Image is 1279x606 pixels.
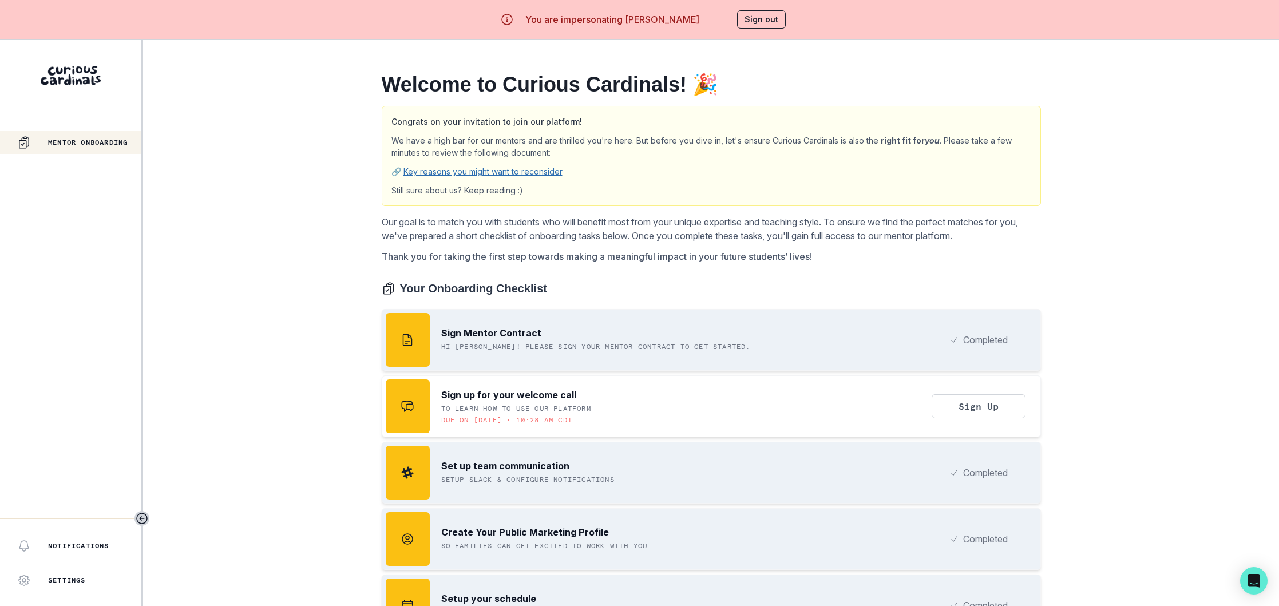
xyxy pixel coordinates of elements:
[382,72,718,97] h1: Welcome to Curious Cardinals! 🎉
[441,475,615,484] p: Setup Slack & Configure Notifications
[391,165,1031,177] p: 🔗
[441,326,541,340] p: Sign Mentor Contract
[48,541,109,550] p: Notifications
[441,342,751,351] p: Hi [PERSON_NAME]! Please sign your mentor contract to get started.
[925,136,940,145] em: you
[391,134,1031,159] p: We have a high bar for our mentors and are thrilled you're here. But before you dive in, let's en...
[48,138,128,147] p: Mentor Onboarding
[441,592,536,605] p: Setup your schedule
[441,525,609,539] p: Create Your Public Marketing Profile
[881,136,940,145] span: right fit for
[1240,567,1268,595] div: Open Intercom Messenger
[932,394,1025,418] button: Sign Up
[441,459,569,473] p: Set up team communication
[441,541,648,550] p: SO FAMILIES CAN GET EXCITED TO WORK WITH YOU
[48,576,86,585] p: Settings
[441,388,576,402] p: Sign up for your welcome call
[441,415,573,425] p: Due on [DATE] • 10:28 AM CDT
[382,249,1041,263] p: Thank you for taking the first step towards making a meaningful impact in your future students’ l...
[963,532,1008,546] p: Completed
[441,404,591,413] p: To learn how to use our platform
[737,10,786,29] button: Sign out
[391,116,1031,128] p: Congrats on your invitation to join our platform!
[403,167,563,176] a: Key reasons you might want to reconsider
[382,215,1041,243] p: Our goal is to match you with students who will benefit most from your unique expertise and teach...
[134,511,149,526] button: Toggle sidebar
[400,282,547,295] h2: Your Onboarding Checklist
[391,184,1031,196] p: Still sure about us? Keep reading :)
[963,466,1008,480] p: Completed
[963,333,1008,347] p: Completed
[41,66,101,85] img: Curious Cardinals Logo
[525,13,699,26] p: You are impersonating [PERSON_NAME]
